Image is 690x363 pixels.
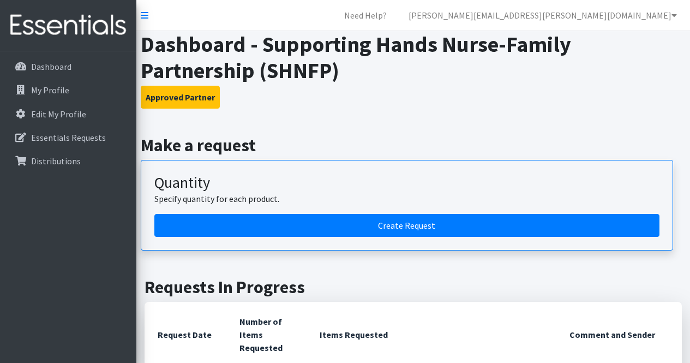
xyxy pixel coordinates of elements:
[31,132,106,143] p: Essentials Requests
[141,86,220,109] button: Approved Partner
[4,103,132,125] a: Edit My Profile
[141,135,686,156] h2: Make a request
[4,127,132,148] a: Essentials Requests
[31,61,71,72] p: Dashboard
[31,85,69,96] p: My Profile
[141,31,686,84] h1: Dashboard - Supporting Hands Nurse-Family Partnership (SHNFP)
[154,214,659,237] a: Create a request by quantity
[31,109,86,120] p: Edit My Profile
[4,7,132,44] img: HumanEssentials
[154,192,659,205] p: Specify quantity for each product.
[145,277,682,297] h2: Requests In Progress
[335,4,395,26] a: Need Help?
[400,4,686,26] a: [PERSON_NAME][EMAIL_ADDRESS][PERSON_NAME][DOMAIN_NAME]
[154,174,659,192] h3: Quantity
[4,79,132,101] a: My Profile
[4,150,132,172] a: Distributions
[4,56,132,78] a: Dashboard
[31,156,81,166] p: Distributions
